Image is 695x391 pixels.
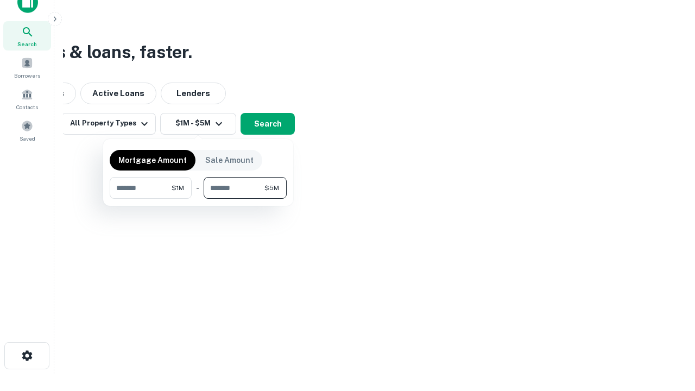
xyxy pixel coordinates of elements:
[205,154,254,166] p: Sale Amount
[118,154,187,166] p: Mortgage Amount
[641,304,695,356] iframe: Chat Widget
[172,183,184,193] span: $1M
[264,183,279,193] span: $5M
[196,177,199,199] div: -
